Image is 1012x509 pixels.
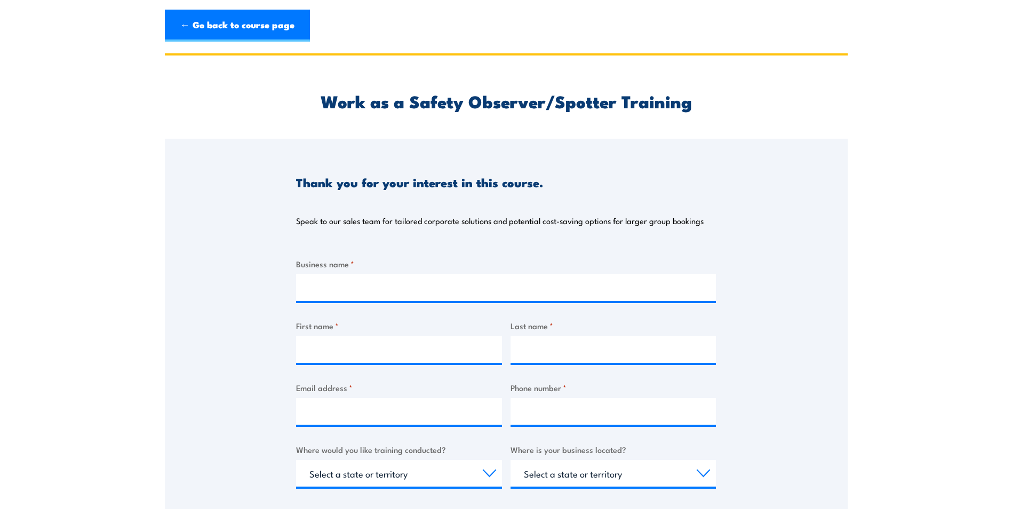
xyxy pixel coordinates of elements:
label: Where would you like training conducted? [296,443,502,456]
h3: Thank you for your interest in this course. [296,176,543,188]
label: Email address [296,381,502,394]
label: Where is your business located? [511,443,716,456]
label: Phone number [511,381,716,394]
h2: Work as a Safety Observer/Spotter Training [296,93,716,108]
label: First name [296,320,502,332]
a: ← Go back to course page [165,10,310,42]
p: Speak to our sales team for tailored corporate solutions and potential cost-saving options for la... [296,216,704,226]
label: Business name [296,258,716,270]
label: Last name [511,320,716,332]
